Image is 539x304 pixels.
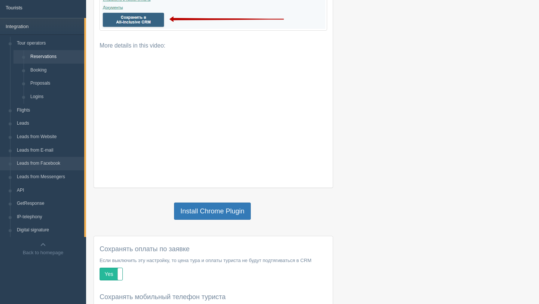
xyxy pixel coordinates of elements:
a: Flights [13,104,84,117]
a: Install Chrome Plugin [174,203,251,220]
h4: Сохранять оплаты по заявке [100,246,327,253]
p: Если выключить эту настройку, то цена тура и оплаты туриста не будут подтягиваться в CRM [100,257,327,264]
a: Digital signature [13,224,84,237]
a: API [13,184,84,197]
a: Leads from Messengers [13,170,84,184]
a: Leads from E-mail [13,144,84,157]
p: More details in this video: [100,42,327,50]
a: Leads [13,117,84,130]
label: Yes [100,268,122,280]
a: Leads from Website [13,130,84,144]
h4: Сохранять мобильный телефон туриста [100,294,327,301]
a: Proposals [27,77,84,90]
a: IP-telephony [13,210,84,224]
a: Booking [27,64,84,77]
a: Leads from Facebook [13,157,84,170]
a: GetResponse [13,197,84,210]
a: Tour operators [13,37,84,50]
a: Reservations [27,50,84,64]
a: Logins [27,90,84,104]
